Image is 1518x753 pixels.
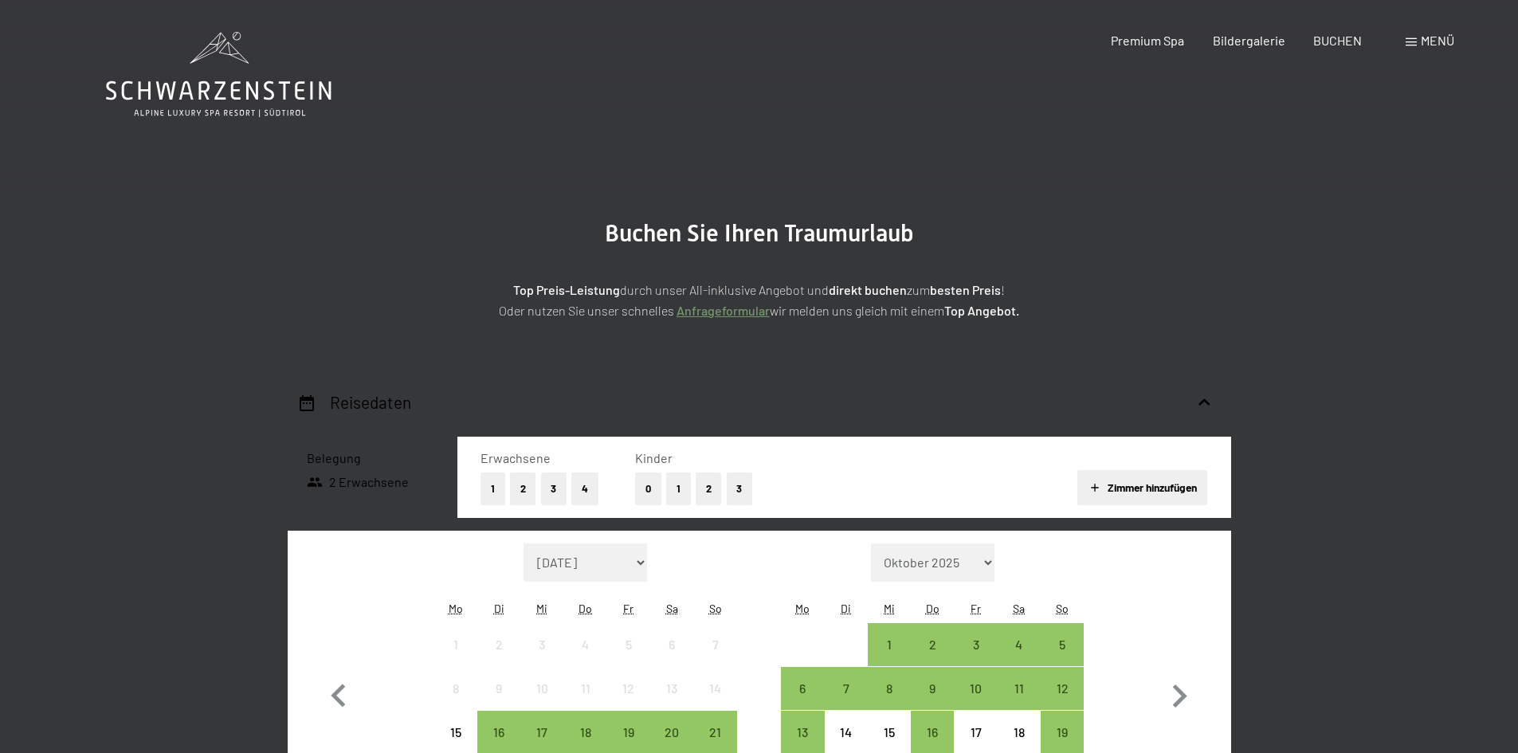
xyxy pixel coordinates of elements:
div: Anreise nicht möglich [693,623,736,666]
abbr: Freitag [971,602,981,615]
a: Anfrageformular [677,303,770,318]
div: Wed Sep 03 2025 [520,623,563,666]
span: 2 Erwachsene [307,473,410,491]
div: 3 [522,638,562,678]
div: Thu Oct 02 2025 [911,623,954,666]
div: Wed Oct 08 2025 [868,667,911,710]
abbr: Sonntag [709,602,722,615]
div: Anreise möglich [911,667,954,710]
div: Sat Oct 04 2025 [998,623,1041,666]
div: Anreise nicht möglich [607,623,650,666]
div: 9 [912,682,952,722]
button: 4 [571,473,598,505]
div: Sun Sep 14 2025 [693,667,736,710]
div: Anreise möglich [868,667,911,710]
button: 2 [510,473,536,505]
div: Anreise nicht möglich [650,667,693,710]
div: 11 [999,682,1039,722]
div: 8 [869,682,909,722]
div: Anreise nicht möglich [693,667,736,710]
strong: Top Angebot. [944,303,1019,318]
abbr: Freitag [623,602,633,615]
div: 9 [479,682,519,722]
div: Anreise nicht möglich [477,667,520,710]
div: Thu Sep 11 2025 [564,667,607,710]
div: Sun Sep 07 2025 [693,623,736,666]
div: Fri Oct 10 2025 [954,667,997,710]
button: 1 [666,473,691,505]
div: Anreise nicht möglich [564,623,607,666]
button: 2 [696,473,722,505]
button: Zimmer hinzufügen [1077,470,1207,505]
p: durch unser All-inklusive Angebot und zum ! Oder nutzen Sie unser schnelles wir melden uns gleich... [361,280,1158,320]
div: 4 [566,638,606,678]
div: 6 [783,682,822,722]
a: Premium Spa [1111,33,1184,48]
div: Sat Oct 11 2025 [998,667,1041,710]
div: 3 [955,638,995,678]
div: Anreise möglich [954,623,997,666]
div: Anreise möglich [868,623,911,666]
div: Anreise nicht möglich [434,623,477,666]
div: Anreise möglich [998,667,1041,710]
div: Wed Oct 01 2025 [868,623,911,666]
div: Sun Oct 05 2025 [1041,623,1084,666]
abbr: Montag [795,602,810,615]
div: 7 [826,682,866,722]
div: 1 [436,638,476,678]
div: Mon Oct 06 2025 [781,667,824,710]
abbr: Sonntag [1056,602,1069,615]
strong: direkt buchen [829,282,907,297]
div: Anreise nicht möglich [564,667,607,710]
div: Thu Oct 09 2025 [911,667,954,710]
button: 3 [541,473,567,505]
div: Anreise möglich [1041,667,1084,710]
div: Fri Sep 05 2025 [607,623,650,666]
div: Anreise nicht möglich [520,667,563,710]
div: Anreise möglich [825,667,868,710]
a: BUCHEN [1313,33,1362,48]
div: Fri Sep 12 2025 [607,667,650,710]
strong: besten Preis [930,282,1001,297]
div: 6 [652,638,692,678]
div: Fri Oct 03 2025 [954,623,997,666]
div: 10 [955,682,995,722]
abbr: Mittwoch [536,602,547,615]
div: Anreise nicht möglich [434,667,477,710]
div: Sun Oct 12 2025 [1041,667,1084,710]
div: Sat Sep 13 2025 [650,667,693,710]
abbr: Donnerstag [926,602,939,615]
div: 2 [479,638,519,678]
div: Tue Sep 09 2025 [477,667,520,710]
span: Buchen Sie Ihren Traumurlaub [605,219,914,247]
div: Anreise möglich [781,667,824,710]
span: Menü [1421,33,1454,48]
abbr: Dienstag [841,602,851,615]
h3: Belegung [307,449,438,467]
div: Anreise möglich [954,667,997,710]
abbr: Montag [449,602,463,615]
div: 2 [912,638,952,678]
button: 0 [635,473,661,505]
a: Bildergalerie [1213,33,1285,48]
div: Tue Oct 07 2025 [825,667,868,710]
div: Anreise möglich [998,623,1041,666]
abbr: Samstag [1013,602,1025,615]
div: Anreise nicht möglich [477,623,520,666]
div: 7 [695,638,735,678]
div: 12 [1042,682,1082,722]
div: Tue Sep 02 2025 [477,623,520,666]
div: 13 [652,682,692,722]
abbr: Donnerstag [579,602,592,615]
div: Sat Sep 06 2025 [650,623,693,666]
div: Anreise möglich [911,623,954,666]
div: 8 [436,682,476,722]
div: Anreise nicht möglich [520,623,563,666]
abbr: Dienstag [494,602,504,615]
div: Mon Sep 08 2025 [434,667,477,710]
div: 4 [999,638,1039,678]
div: Anreise nicht möglich [607,667,650,710]
abbr: Mittwoch [884,602,895,615]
